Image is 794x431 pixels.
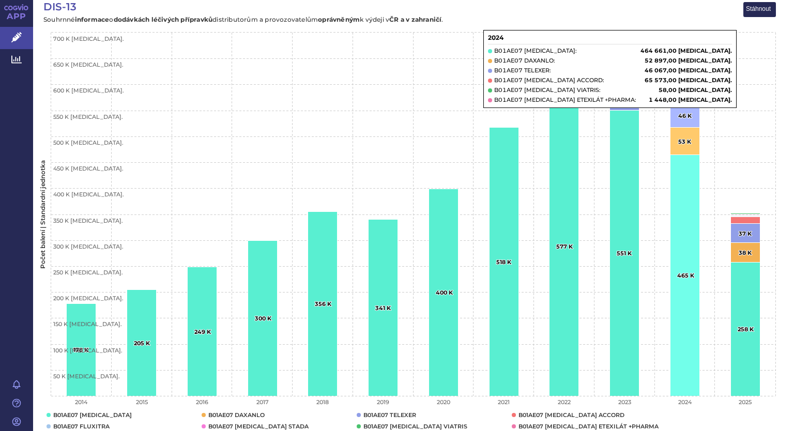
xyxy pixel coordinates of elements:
[436,289,453,296] text: 400 K
[518,411,646,419] button: Show B01AE07 DABIGATRAN ETEXILATE ACCORD
[731,262,760,396] rect: 2025, 257,931.00. B01AE07 PRADAXA.
[53,217,123,224] text: 350 K [MEDICAL_DATA].
[738,230,752,237] text: 37 K
[731,214,760,215] rect: 2025, 2,283.00. B01AE07 DABIGATRAN ETEXILATE STADA.
[744,3,776,17] button: View chart menu, DIS-13
[256,398,269,406] text: 2017
[314,300,332,307] text: 356 K
[610,110,639,396] rect: 2023, 551,039.00. B01AE07 PRADAXA.
[677,272,695,279] text: 465 K
[369,219,398,396] rect: 2019, 340,677.00. B01AE07 PRADAXA.
[53,411,110,419] button: Show B01AE07 PRADAXA
[53,347,123,354] text: 100 K [MEDICAL_DATA].
[194,328,211,335] text: 249 K
[496,258,512,266] text: 518 K
[208,422,330,430] button: Show B01AE07 DABIGATRAN ETEXILATE STADA
[375,304,391,312] text: 341 K
[670,103,700,127] rect: 2024, 46,067.00. B01AE07 TELEXER.
[53,165,124,172] text: 450 K [MEDICAL_DATA].
[738,326,754,333] text: 258 K
[678,83,692,90] text: 66 K
[670,127,700,155] rect: 2024, 52,897.00. B01AE07 DAXANLO.
[43,1,77,13] span: DIS-13
[134,340,150,347] text: 205 K
[136,398,148,406] text: 2015
[81,213,760,215] g: B01AE07 DABIGATRAN ETEXILATE STADA, bar series 6 of 8 with 12 bars.
[389,16,442,23] tspan: ČR a v zahraničí
[429,189,459,396] rect: 2020, 399,619.00. B01AE07 PRADAXA.
[75,16,110,23] tspan: informace
[556,243,573,250] text: 577 K
[678,398,692,406] text: 2024
[39,160,47,268] text: Počet balení | Standardní jednotka
[363,411,417,419] button: Show B01AE07 TELEXER
[53,191,124,198] text: 400 K [MEDICAL_DATA].
[731,223,760,242] rect: 2025, 37,397.00. B01AE07 TELEXER.
[81,127,760,262] g: B01AE07 DAXANLO, bar series 2 of 8 with 12 bars.
[53,139,124,146] text: 500 K [MEDICAL_DATA].
[678,112,692,119] text: 46 K
[53,87,124,94] text: 600 K [MEDICAL_DATA].
[53,61,124,68] text: 650 K [MEDICAL_DATA].
[316,398,329,406] text: 2018
[670,69,700,103] rect: 2024, 65,573.00. B01AE07 DABIGATRAN ETEXILATE ACCORD.
[81,68,760,213] g: B01AE07 DABIGATRAN ETEXILÁT +PHARMA, bar series 8 of 8 with 12 bars.
[127,289,157,396] rect: 2015, 205,491.00. B01AE07 PRADAXA.
[670,155,700,396] rect: 2024, 464,661.00. B01AE07 PRADAXA.
[53,422,109,430] button: Show B01AE07 FLUXITRA
[53,373,120,380] text: 50 K [MEDICAL_DATA].
[254,315,272,322] text: 300 K
[490,127,519,396] rect: 2021, 517,904.00. B01AE07 PRADAXA.
[53,269,123,276] text: 250 K [MEDICAL_DATA].
[53,113,123,120] text: 550 K [MEDICAL_DATA].
[731,215,760,217] rect: 2025, 2,741.00. B01AE07 FLUXITRA.
[81,69,760,214] g: B01AE07 DABIGATRAN ETEXILATE VIATRIS, bar series 7 of 8 with 12 bars.
[518,422,646,430] button: Show B01AE07 DABIGATRAN ETEXILÁT +PHARMA
[248,240,278,396] rect: 2017, 299,660.00. B01AE07 PRADAXA.
[363,422,488,430] button: Show B01AE07 DABIGATRAN ETEXILATE VIATRIS
[498,398,510,406] text: 2021
[731,213,760,214] rect: 2025, 1,806.00. B01AE07 DABIGATRAN ETEXILATE VIATRIS.
[308,211,338,396] rect: 2018, 355,764.00. B01AE07 PRADAXA.
[377,398,389,406] text: 2019
[437,398,450,406] text: 2020
[610,101,639,102] rect: 2023, 1,604.00. B01AE07 DABIGATRAN ETEXILATE ACCORD.
[53,320,122,328] text: 150 K [MEDICAL_DATA].
[81,69,760,223] g: B01AE07 DABIGATRAN ETEXILATE ACCORD, bar series 4 of 8 with 12 bars.
[114,16,213,23] tspan: dodávkách léčivých přípravků
[196,398,208,406] text: 2016
[731,242,760,262] rect: 2025, 37,552.00. B01AE07 DAXANLO.
[67,303,96,396] rect: 2014, 177,863.00. B01AE07 PRADAXA.
[53,243,124,250] text: 300 K [MEDICAL_DATA].
[73,346,89,353] text: 178 K
[739,398,752,406] text: 2025
[618,398,631,406] text: 2023
[738,249,752,256] text: 38 K
[558,398,571,406] text: 2022
[188,267,217,396] rect: 2016, 249,215.00. B01AE07 PRADAXA.
[617,250,632,257] text: 551 K
[610,102,639,110] rect: 2023, 14,749.00. B01AE07 TELEXER.
[208,411,265,419] button: Show B01AE07 DAXANLO
[678,138,692,145] text: 53 K
[75,398,88,406] text: 2014
[53,35,124,42] text: 700 K [MEDICAL_DATA].
[53,295,124,302] text: 200 K [MEDICAL_DATA].
[43,16,444,23] text: Souhrnné o distributorům a provozovatelům k výdeji v .
[549,96,579,396] rect: 2022, 577,228.00. B01AE07 PRADAXA.
[318,16,360,23] tspan: oprávněným
[81,102,760,242] g: B01AE07 TELEXER, bar series 3 of 8 with 12 bars.
[731,217,760,223] rect: 2025, 12,824.00. B01AE07 DABIGATRAN ETEXILATE ACCORD.
[81,215,760,217] g: B01AE07 FLUXITRA, bar series 5 of 8 with 12 bars.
